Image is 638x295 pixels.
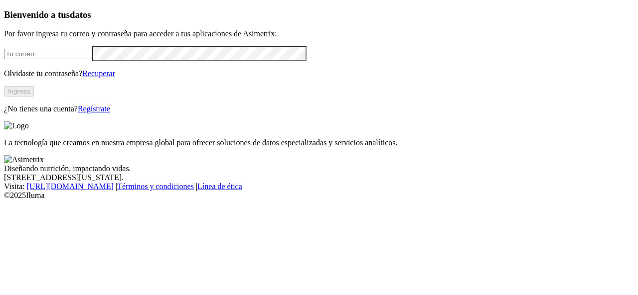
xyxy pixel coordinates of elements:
[4,191,634,200] div: © 2025 Iluma
[4,9,634,20] h3: Bienvenido a tus
[27,182,114,191] a: [URL][DOMAIN_NAME]
[4,173,634,182] div: [STREET_ADDRESS][US_STATE].
[4,49,92,59] input: Tu correo
[82,69,115,78] a: Recuperar
[78,104,110,113] a: Regístrate
[197,182,242,191] a: Línea de ética
[4,138,634,147] p: La tecnología que creamos en nuestra empresa global para ofrecer soluciones de datos especializad...
[4,182,634,191] div: Visita : | |
[4,69,634,78] p: Olvidaste tu contraseña?
[4,86,34,97] button: Ingresa
[70,9,91,20] span: datos
[117,182,194,191] a: Términos y condiciones
[4,104,634,113] p: ¿No tienes una cuenta?
[4,164,634,173] div: Diseñando nutrición, impactando vidas.
[4,121,29,130] img: Logo
[4,29,634,38] p: Por favor ingresa tu correo y contraseña para acceder a tus aplicaciones de Asimetrix:
[4,155,44,164] img: Asimetrix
